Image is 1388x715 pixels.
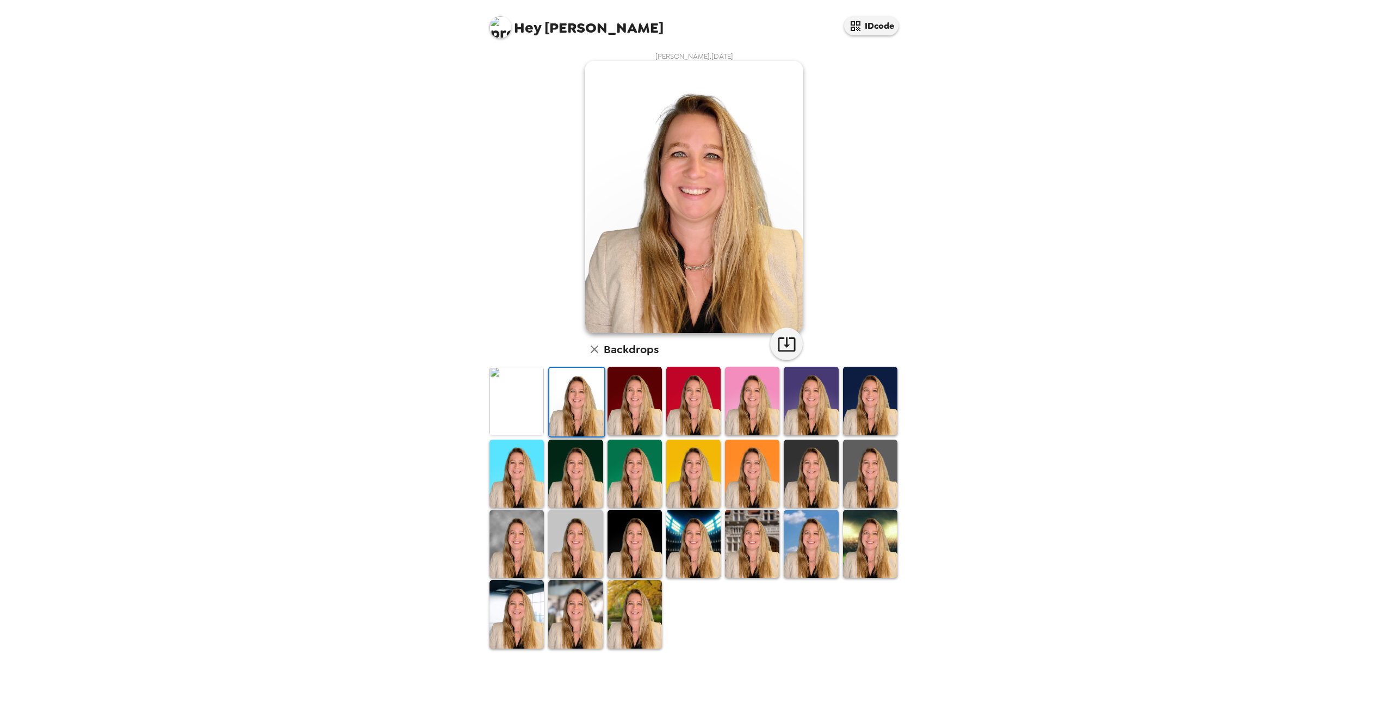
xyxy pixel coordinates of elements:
span: [PERSON_NAME] [489,11,664,35]
img: profile pic [489,16,511,38]
h6: Backdrops [604,341,659,358]
img: user [585,61,803,333]
span: Hey [514,18,541,38]
img: Original [489,367,544,435]
button: IDcode [844,16,899,35]
span: [PERSON_NAME] , [DATE] [655,52,733,61]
